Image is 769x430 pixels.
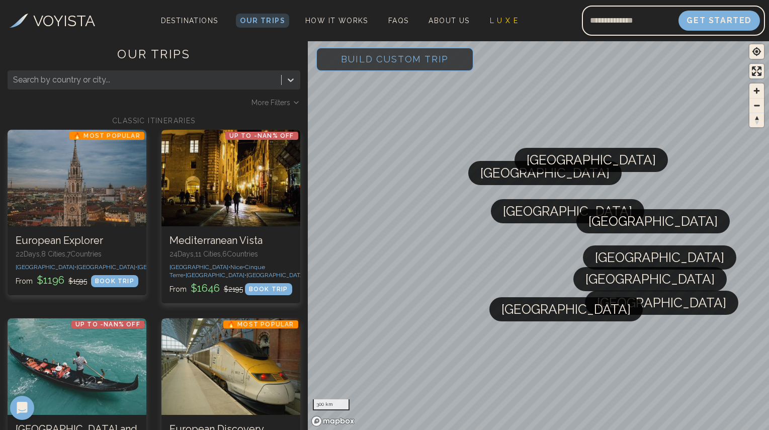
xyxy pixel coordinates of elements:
span: Zoom out [749,99,764,113]
span: $ 2195 [224,285,243,293]
p: 24 Days, 11 Cities, 6 Countr ies [169,249,292,259]
input: Email address [582,9,678,33]
span: Destinations [157,13,222,42]
span: [GEOGRAPHIC_DATA] • [76,264,137,271]
a: Mediterranean VistaUp to -NaN% OFFMediterranean Vista24Days,11 Cities,6Countries[GEOGRAPHIC_DATA]... [161,130,300,303]
p: 🔥 Most Popular [69,132,144,140]
button: Enter fullscreen [749,64,764,78]
div: BOOK TRIP [91,275,138,287]
p: From [169,281,243,295]
a: European Explorer🔥 Most PopularEuropean Explorer22Days,8 Cities,7Countries[GEOGRAPHIC_DATA]•[GEOG... [8,130,146,295]
h2: CLASSIC ITINERARIES [8,116,300,126]
div: BOOK TRIP [245,283,292,295]
span: [GEOGRAPHIC_DATA] [588,209,718,233]
span: More Filters [251,98,290,108]
span: [GEOGRAPHIC_DATA] [595,245,724,270]
span: FAQs [388,17,409,25]
span: [GEOGRAPHIC_DATA] [480,161,610,185]
p: 🔥 Most Popular [223,320,298,328]
h1: OUR TRIPS [8,46,300,70]
button: Zoom out [749,98,764,113]
span: [GEOGRAPHIC_DATA] • [246,272,307,279]
span: Nice • [230,264,245,271]
canvas: Map [308,39,769,430]
button: Reset bearing to north [749,113,764,127]
span: [GEOGRAPHIC_DATA] • [16,264,76,271]
span: [GEOGRAPHIC_DATA] • [137,264,198,271]
span: [GEOGRAPHIC_DATA] • [169,264,230,271]
span: How It Works [305,17,368,25]
span: Our Trips [240,17,285,25]
button: Build Custom Trip [316,47,474,71]
p: Up to -NaN% OFF [71,320,144,328]
h3: VOYISTA [33,10,95,32]
h3: Mediterranean Vista [169,234,292,247]
button: Zoom in [749,83,764,98]
p: Up to -NaN% OFF [225,132,298,140]
span: [GEOGRAPHIC_DATA] [585,267,715,291]
div: 300 km [313,399,350,410]
button: Find my location [749,44,764,59]
span: [GEOGRAPHIC_DATA] [527,148,656,172]
span: [GEOGRAPHIC_DATA] [501,297,631,321]
span: [GEOGRAPHIC_DATA] [503,199,632,223]
a: Mapbox homepage [311,415,355,427]
p: 22 Days, 8 Cities, 7 Countr ies [16,249,138,259]
img: Voyista Logo [10,14,28,28]
a: VOYISTA [10,10,95,32]
a: Our Trips [236,14,289,28]
h3: European Explorer [16,234,138,247]
button: Get Started [678,11,760,31]
a: How It Works [301,14,372,28]
span: Build Custom Trip [325,38,465,80]
span: [GEOGRAPHIC_DATA] • [186,272,246,279]
div: Open Intercom Messenger [10,396,34,420]
span: [GEOGRAPHIC_DATA] [597,291,726,315]
a: L U X E [486,14,523,28]
span: $ 1646 [189,282,222,294]
span: $ 1595 [68,277,87,285]
span: $ 1196 [35,274,66,286]
a: FAQs [384,14,413,28]
span: L U X E [490,17,519,25]
p: From [16,273,87,287]
a: About Us [424,14,473,28]
span: About Us [429,17,469,25]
